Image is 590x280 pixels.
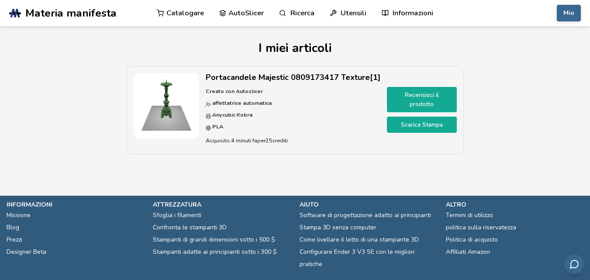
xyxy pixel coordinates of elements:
font: Stampa 3D senza computer [300,223,376,232]
a: Stampa 3D senza computer [300,221,376,234]
a: Politica di acquisto [446,234,498,246]
a: Stampanti adatte ai principianti sotto i 300 $ [153,246,277,258]
a: Stampanti di grandi dimensioni sotto i 500 $ [153,234,275,246]
font: aiuto [300,200,319,209]
font: Creato con Autoslicer [206,87,263,95]
font: Scarica Stampa [401,121,443,129]
font: Anycubic Kobra [212,111,252,118]
font: Missione [7,211,31,219]
font: attrezzatura [153,200,201,209]
font: Software di progettazione adatto ai principianti [300,211,431,219]
button: Invia feedback via e-mail [564,254,584,274]
a: Confronta le stampanti 3D [153,221,227,234]
font: Termini di utilizzo [446,211,493,219]
font: AutoSlicer [228,8,264,18]
font: Mio [563,9,574,17]
a: politica sulla riservatezza [446,221,516,234]
font: 4 minuti fa [231,137,257,144]
font: altro [446,200,466,209]
font: Portacandele Majestic 0809173417 Texture[1] [206,72,380,83]
font: Come livellare il letto di una stampante 3D [300,235,419,244]
font: Confronta le stampanti 3D [153,223,227,232]
font: Utensili [341,8,366,18]
font: per [257,137,266,144]
font: Configurare Ender 3 V3 SE con le migliori pratiche [300,248,414,268]
font: Prezzi [7,235,22,244]
font: Informazioni [393,8,433,18]
font: Ricerca [290,8,314,18]
a: Blog [7,221,19,234]
font: 25 [266,137,273,144]
font: informazioni [7,200,52,209]
font: affettatrice automatica [212,99,272,107]
font: PLA [212,123,223,130]
a: Prezzi [7,234,22,246]
a: Termini di utilizzo [446,209,493,221]
a: Configurare Ender 3 V3 SE con le migliori pratiche [300,246,437,270]
a: Affiliati Amazon [446,246,490,258]
font: Acquisito: [206,137,231,144]
font: Affiliati Amazon [446,248,490,256]
font: Designer Beta [7,248,46,256]
a: Missione [7,209,31,221]
font: Catalogare [166,8,204,18]
font: Blog [7,223,19,232]
a: Scarica Stampa [387,117,457,133]
a: Recensisci il prodotto [387,87,457,112]
button: Mio [557,5,581,21]
font: Stampanti adatte ai principianti sotto i 300 $ [153,248,277,256]
font: Stampanti di grandi dimensioni sotto i 500 $ [153,235,275,244]
font: Sfoglia i filamenti [153,211,201,219]
font: Politica di acquisto [446,235,498,244]
a: Software di progettazione adatto ai principianti [300,209,431,221]
font: Recensisci il prodotto [405,91,439,108]
font: crediti [273,137,288,144]
img: Portacandele Majestic 0809173417 Texture[1] [134,73,199,138]
a: Sfoglia i filamenti [153,209,201,221]
font: I miei articoli [259,40,332,56]
a: Come livellare il letto di una stampante 3D [300,234,419,246]
a: Designer Beta [7,246,46,258]
font: politica sulla riservatezza [446,223,516,232]
font: Materia manifesta [25,6,117,21]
